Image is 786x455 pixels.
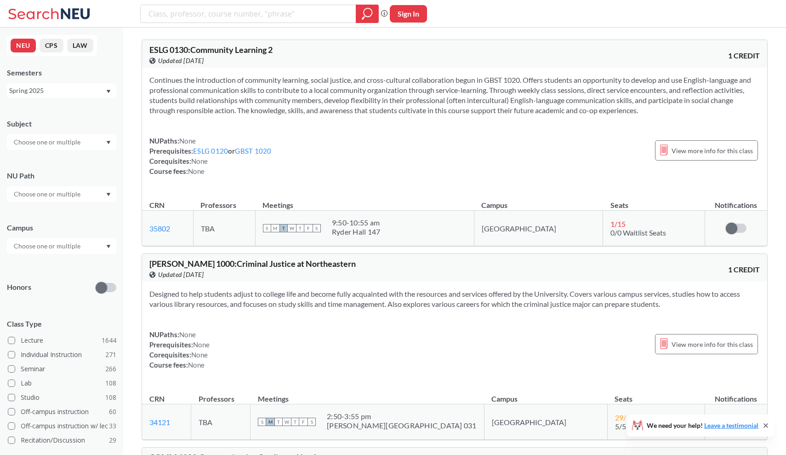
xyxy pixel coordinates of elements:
[149,394,165,404] div: CRN
[191,157,208,165] span: None
[279,224,288,232] span: T
[8,420,116,432] label: Off-campus instruction w/ lec
[327,412,477,421] div: 2:50 - 3:55 pm
[149,418,170,426] a: 34121
[296,224,304,232] span: T
[9,137,86,148] input: Choose one or multiple
[8,434,116,446] label: Recitation/Discussion
[191,404,251,440] td: TBA
[7,83,116,98] div: Spring 2025Dropdown arrow
[179,330,196,339] span: None
[283,418,291,426] span: W
[7,186,116,202] div: Dropdown arrow
[7,319,116,329] span: Class Type
[255,191,474,211] th: Meetings
[356,5,379,23] div: magnifying glass
[158,56,204,66] span: Updated [DATE]
[149,224,170,233] a: 35802
[728,51,760,61] span: 1 CREDIT
[109,407,116,417] span: 60
[327,421,477,430] div: [PERSON_NAME][GEOGRAPHIC_DATA] 031
[362,7,373,20] svg: magnifying glass
[109,435,116,445] span: 29
[8,392,116,403] label: Studio
[291,418,299,426] span: T
[313,224,321,232] span: S
[474,191,603,211] th: Campus
[149,45,273,55] span: ESLG 0130 : Community Learning 2
[474,211,603,246] td: [GEOGRAPHIC_DATA]
[7,282,31,293] p: Honors
[149,200,165,210] div: CRN
[11,39,36,52] button: NEU
[193,340,210,349] span: None
[40,39,63,52] button: CPS
[274,418,283,426] span: T
[179,137,196,145] span: None
[615,422,671,431] span: 5/5 Waitlist Seats
[484,385,607,404] th: Campus
[610,219,626,228] span: 1 / 15
[7,134,116,150] div: Dropdown arrow
[149,75,760,115] section: Continues the introduction of community learning, social justice, and cross-cultural collaboratio...
[308,418,316,426] span: S
[615,413,634,422] span: 29 / 49
[191,351,208,359] span: None
[390,5,427,23] button: Sign In
[484,404,607,440] td: [GEOGRAPHIC_DATA]
[67,39,93,52] button: LAW
[271,224,279,232] span: M
[193,211,255,246] td: TBA
[251,385,484,404] th: Meetings
[332,218,381,227] div: 9:50 - 10:55 am
[9,241,86,252] input: Choose one or multiple
[235,147,271,155] a: GBST 1020
[299,418,308,426] span: F
[149,136,272,176] div: NUPaths: Prerequisites: or Corequisites: Course fees:
[7,171,116,181] div: NU Path
[102,335,116,346] span: 1644
[603,191,705,211] th: Seats
[188,361,205,369] span: None
[672,145,753,156] span: View more info for this class
[647,422,758,429] span: We need your help!
[8,377,116,389] label: Lab
[7,119,116,129] div: Subject
[193,147,228,155] a: ESLG 0120
[8,349,116,361] label: Individual Instruction
[106,141,111,144] svg: Dropdown arrow
[7,223,116,233] div: Campus
[607,385,705,404] th: Seats
[704,421,758,429] a: Leave a testimonial
[105,392,116,403] span: 108
[728,265,760,275] span: 1 CREDIT
[7,68,116,78] div: Semesters
[705,191,767,211] th: Notifications
[304,224,313,232] span: F
[263,224,271,232] span: S
[258,418,266,426] span: S
[288,224,296,232] span: W
[105,378,116,388] span: 108
[332,227,381,236] div: Ryder Hall 147
[191,385,251,404] th: Professors
[705,385,767,404] th: Notifications
[8,406,116,418] label: Off-campus instruction
[105,350,116,360] span: 271
[158,270,204,280] span: Updated [DATE]
[149,289,760,309] section: Designed to help students adjust to college life and become fully acquainted with the resources a...
[8,334,116,346] label: Lecture
[106,193,111,196] svg: Dropdown arrow
[109,421,116,431] span: 33
[105,364,116,374] span: 266
[672,339,753,350] span: View more info for this class
[9,86,105,96] div: Spring 2025
[193,191,255,211] th: Professors
[9,189,86,200] input: Choose one or multiple
[8,363,116,375] label: Seminar
[188,167,205,175] span: None
[106,245,111,248] svg: Dropdown arrow
[7,238,116,254] div: Dropdown arrow
[148,6,349,22] input: Class, professor, course number, "phrase"
[149,329,210,370] div: NUPaths: Prerequisites: Corequisites: Course fees:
